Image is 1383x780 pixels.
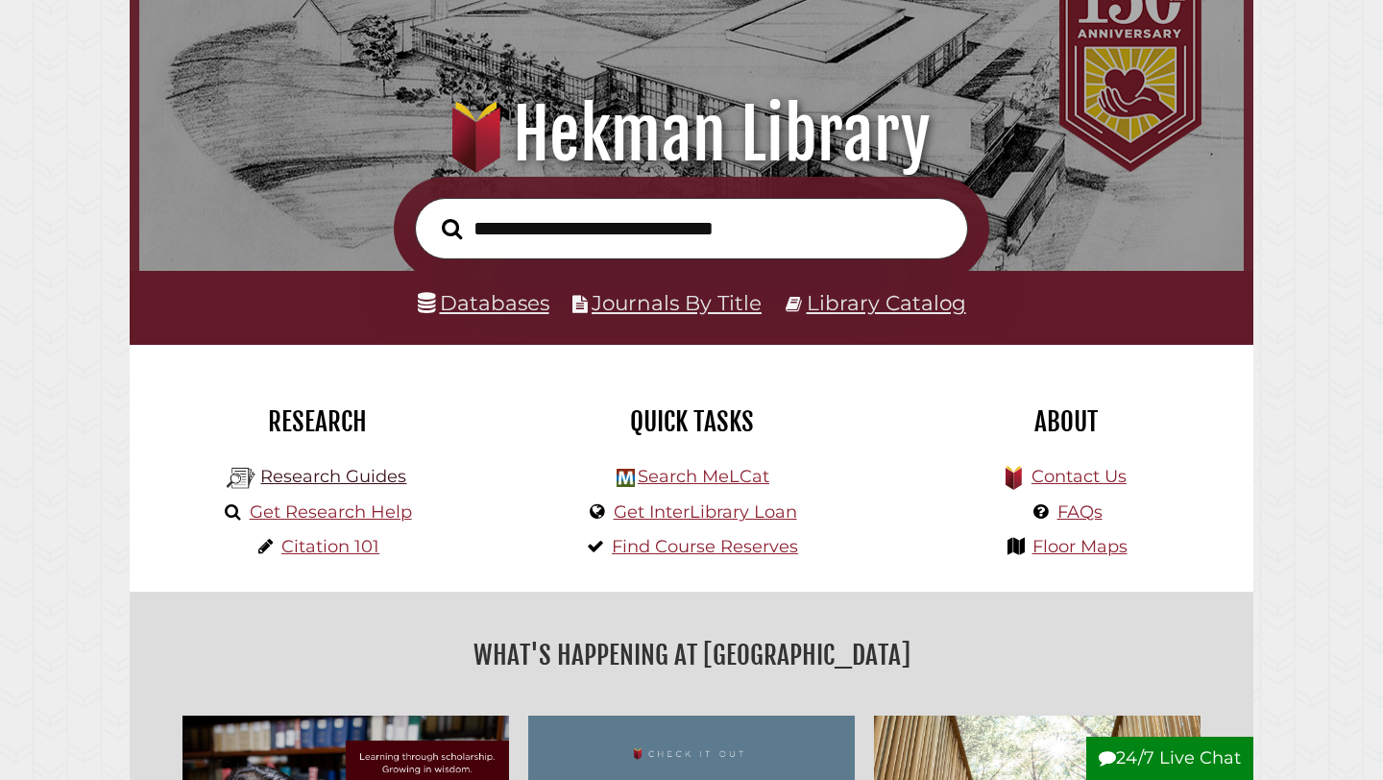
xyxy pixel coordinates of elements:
[617,469,635,487] img: Hekman Library Logo
[1031,466,1127,487] a: Contact Us
[592,290,762,315] a: Journals By Title
[250,501,412,523] a: Get Research Help
[144,405,490,438] h2: Research
[807,290,966,315] a: Library Catalog
[519,405,864,438] h2: Quick Tasks
[442,217,462,239] i: Search
[418,290,549,315] a: Databases
[614,501,797,523] a: Get InterLibrary Loan
[260,466,406,487] a: Research Guides
[432,213,472,245] button: Search
[227,464,255,493] img: Hekman Library Logo
[144,633,1239,677] h2: What's Happening at [GEOGRAPHIC_DATA]
[1057,501,1103,523] a: FAQs
[638,466,769,487] a: Search MeLCat
[893,405,1239,438] h2: About
[160,92,1224,177] h1: Hekman Library
[1032,536,1128,557] a: Floor Maps
[281,536,379,557] a: Citation 101
[612,536,798,557] a: Find Course Reserves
